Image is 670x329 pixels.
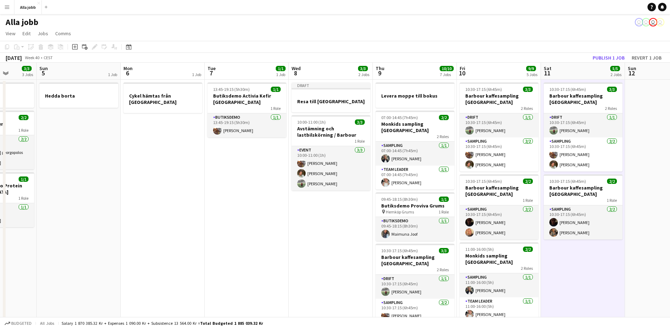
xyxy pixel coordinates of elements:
div: [DATE] [6,54,22,61]
app-user-avatar: Hedda Lagerbielke [642,18,650,26]
div: Salary 1 870 385.32 kr + Expenses 1 090.00 kr + Subsistence 13 564.00 kr = [62,321,263,326]
a: Comms [52,29,74,38]
app-user-avatar: Hedda Lagerbielke [635,18,643,26]
a: Edit [20,29,33,38]
button: Publish 1 job [590,53,627,62]
div: CEST [44,55,53,60]
span: Total Budgeted 1 885 039.32 kr [200,321,263,326]
span: All jobs [39,321,56,326]
button: Revert 1 job [629,53,664,62]
span: Comms [55,30,71,37]
button: Budgeted [4,319,33,327]
a: View [3,29,18,38]
app-user-avatar: Emil Hasselberg [649,18,657,26]
span: View [6,30,15,37]
button: Alla jobb [14,0,42,14]
span: Budgeted [11,321,32,326]
a: Jobs [35,29,51,38]
span: Week 40 [23,55,41,60]
span: Jobs [38,30,48,37]
span: Edit [23,30,31,37]
app-user-avatar: August Löfgren [656,18,664,26]
h1: Alla jobb [6,17,38,27]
